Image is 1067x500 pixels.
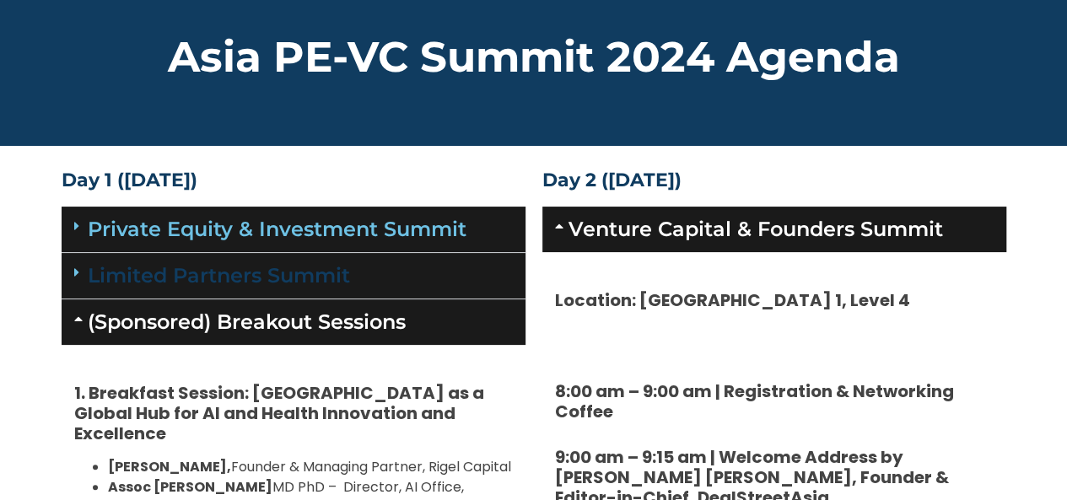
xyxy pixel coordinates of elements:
[555,379,954,423] strong: 8:00 am – 9:00 am | Registration & Networking Coffee
[108,457,231,476] b: [PERSON_NAME],
[88,217,466,241] a: Private Equity & Investment Summit
[542,171,1006,190] h4: Day 2 ([DATE])
[74,381,484,445] b: 1. Breakfast Session: [GEOGRAPHIC_DATA] as a Global Hub for AI and Health Innovation and Excellence
[88,309,406,334] a: (Sponsored) Breakout Sessions
[108,457,513,477] li: Founder & Managing Partner, Rigel Capital
[569,217,943,241] a: Venture Capital & Founders​ Summit
[62,171,525,190] h4: Day 1 ([DATE])
[108,477,272,497] b: Assoc [PERSON_NAME]
[88,263,350,288] a: Limited Partners Summit
[555,288,910,312] strong: Location: [GEOGRAPHIC_DATA] 1, Level 4
[62,36,1006,78] h2: Asia PE-VC Summit 2024 Agenda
